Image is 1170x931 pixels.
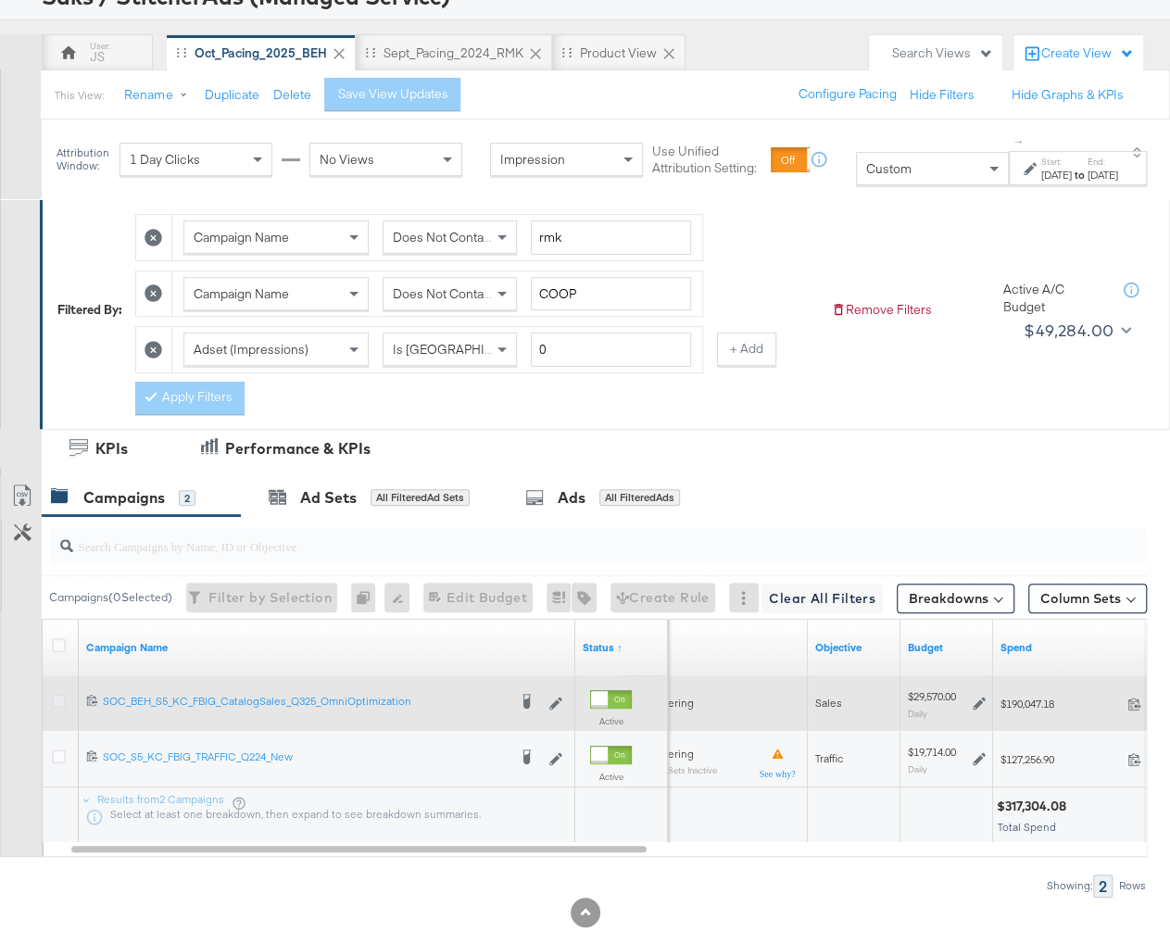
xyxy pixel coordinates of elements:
span: Sales [815,696,842,710]
span: Campaign Name [194,229,289,245]
div: Ad Sets [300,487,357,509]
span: Adset (Impressions) [194,341,308,358]
span: No Views [320,151,374,168]
span: Does Not Contain [393,285,494,302]
div: Drag to reorder tab [176,47,186,57]
span: $127,256.90 [1000,752,1120,766]
span: Impression [500,151,565,168]
button: Remove Filters [831,301,932,319]
a: The total amount spent to date. [1000,640,1160,655]
div: 2 [179,490,195,507]
input: Enter a number [531,333,691,367]
div: Campaigns [83,487,165,509]
sub: Daily [908,763,927,774]
sub: Daily [908,708,927,719]
span: Clear All Filters [769,587,875,610]
div: KPIs [95,438,128,459]
label: Start: [1041,156,1072,168]
span: Campaign Name [194,285,289,302]
div: Active A/C Budget [1003,281,1105,315]
div: Performance & KPIs [225,438,371,459]
div: Sept_Pacing_2024_RMK [384,44,523,62]
label: Use Unified Attribution Setting: [652,143,763,177]
div: Rows [1118,879,1147,892]
span: Does Not Contain [393,229,494,245]
div: SOC_S5_KC_FBIG_TRAFFIC_Q224_New [103,749,507,764]
div: 0 [351,583,384,612]
strong: to [1072,168,1088,182]
a: Your campaign's objective. [815,640,893,655]
a: SOC_S5_KC_FBIG_TRAFFIC_Q224_New [103,749,507,768]
sub: Some Ad Sets Inactive [630,765,717,775]
div: Oct_Pacing_2025_BEH [195,44,327,62]
label: Active [590,771,632,783]
div: Search Views [892,44,993,62]
input: Enter a search term [531,220,691,255]
div: All Filtered Ad Sets [371,489,470,506]
input: Enter a search term [531,277,691,311]
div: JS [90,48,105,66]
div: SOC_BEH_S5_KC_FBIG_CatalogSales_Q325_OmniOptimization [103,694,507,709]
div: [DATE] [1041,168,1072,182]
div: $49,284.00 [1024,317,1113,345]
label: Active [590,715,632,727]
button: Hide Graphs & KPIs [1012,86,1124,104]
div: Showing: [1046,879,1093,892]
div: Create View [1041,44,1134,63]
div: $19,714.00 [908,745,956,760]
a: The maximum amount you're willing to spend on your ads, on average each day or over the lifetime ... [908,640,986,655]
label: End: [1088,156,1118,168]
div: Ads [558,487,585,509]
span: Traffic [815,751,843,765]
div: $317,304.08 [997,798,1072,815]
a: Shows the current state of your Ad Campaign. [583,640,660,655]
span: $190,047.18 [1000,697,1120,711]
div: $29,570.00 [908,689,956,704]
div: Drag to reorder tab [561,47,572,57]
button: Configure Pacing [786,78,910,111]
div: [DATE] [1088,168,1118,182]
div: All Filtered Ads [599,489,680,506]
button: Hide Filters [910,86,975,104]
input: Search Campaigns by Name, ID or Objective [73,521,1051,557]
span: Custom [866,160,912,177]
span: ↑ [1011,139,1028,145]
span: 1 Day Clicks [130,151,200,168]
div: Product View [580,44,657,62]
span: Total Spend [998,820,1056,834]
a: SOC_BEH_S5_KC_FBIG_CatalogSales_Q325_OmniOptimization [103,694,507,712]
div: This View: [55,88,104,103]
button: $49,284.00 [1016,315,1135,345]
a: Your campaign name. [86,640,568,655]
button: Column Sets [1028,584,1147,613]
button: + Add [717,333,776,366]
button: Rename [111,79,208,112]
button: Duplicate [204,86,258,104]
div: Filtered By: [57,301,121,319]
div: Drag to reorder tab [365,47,375,57]
button: Breakdowns [897,584,1014,613]
div: Attribution Window: [56,146,110,172]
div: Campaigns ( 0 Selected) [49,589,172,606]
button: Delete [272,86,310,104]
span: Is [GEOGRAPHIC_DATA] [393,341,535,358]
div: 2 [1093,874,1113,898]
button: Clear All Filters [761,584,883,613]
